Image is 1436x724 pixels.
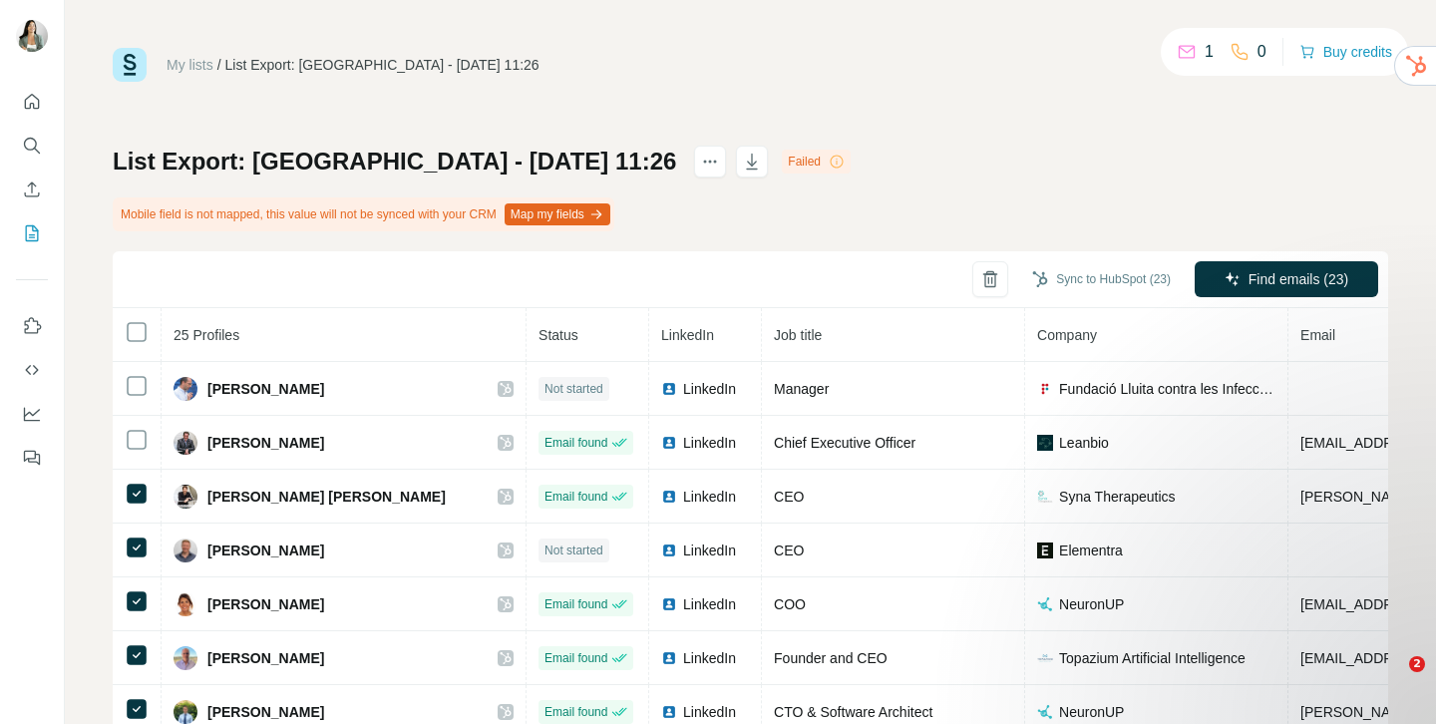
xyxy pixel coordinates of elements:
span: [PERSON_NAME] [207,648,324,668]
img: company-logo [1037,704,1053,720]
img: company-logo [1037,650,1053,666]
button: Map my fields [505,203,610,225]
span: 25 Profiles [174,327,239,343]
span: Job title [774,327,822,343]
img: LinkedIn logo [661,489,677,505]
img: Avatar [174,431,197,455]
span: CTO & Software Architect [774,704,932,720]
img: company-logo [1037,596,1053,612]
button: Buy credits [1299,38,1392,66]
img: company-logo [1037,435,1053,451]
img: Avatar [174,539,197,562]
span: Company [1037,327,1097,343]
img: Avatar [174,646,197,670]
span: LinkedIn [683,433,736,453]
span: Status [538,327,578,343]
span: Not started [544,380,603,398]
span: Chief Executive Officer [774,435,915,451]
img: company-logo [1037,543,1053,558]
span: [PERSON_NAME] [207,702,324,722]
img: LinkedIn logo [661,650,677,666]
span: Syna Therapeutics [1059,487,1175,507]
span: [PERSON_NAME] [207,433,324,453]
button: Dashboard [16,396,48,432]
button: My lists [16,215,48,251]
span: Email found [544,488,607,506]
img: company-logo [1037,381,1053,397]
span: 2 [1409,656,1425,672]
img: Avatar [174,700,197,724]
span: CEO [774,489,804,505]
span: Founder and CEO [774,650,888,666]
span: [PERSON_NAME] [207,594,324,614]
span: LinkedIn [683,594,736,614]
img: LinkedIn logo [661,543,677,558]
span: LinkedIn [683,541,736,560]
button: Quick start [16,84,48,120]
img: LinkedIn logo [661,381,677,397]
button: Feedback [16,440,48,476]
p: 0 [1257,40,1266,64]
div: Failed [782,150,851,174]
div: Mobile field is not mapped, this value will not be synced with your CRM [113,197,614,231]
span: Email found [544,595,607,613]
span: COO [774,596,806,612]
span: [PERSON_NAME] [PERSON_NAME] [207,487,446,507]
img: Surfe Logo [113,48,147,82]
li: / [217,55,221,75]
span: [PERSON_NAME] [207,379,324,399]
img: LinkedIn logo [661,704,677,720]
span: LinkedIn [683,379,736,399]
button: Find emails (23) [1195,261,1378,297]
h1: List Export: [GEOGRAPHIC_DATA] - [DATE] 11:26 [113,146,676,178]
span: CEO [774,543,804,558]
span: Fundació Lluita contra les Infeccions [1059,379,1275,399]
span: NeuronUP [1059,702,1124,722]
span: Email found [544,649,607,667]
button: Use Surfe API [16,352,48,388]
img: company-logo [1037,489,1053,505]
span: Find emails (23) [1249,269,1348,289]
span: LinkedIn [661,327,714,343]
span: [PERSON_NAME] [207,541,324,560]
span: Email found [544,703,607,721]
button: Enrich CSV [16,172,48,207]
img: LinkedIn logo [661,435,677,451]
span: LinkedIn [683,487,736,507]
span: Manager [774,381,829,397]
span: LinkedIn [683,702,736,722]
a: My lists [167,57,213,73]
iframe: Intercom live chat [1368,656,1416,704]
span: Leanbio [1059,433,1109,453]
button: actions [694,146,726,178]
img: Avatar [16,20,48,52]
span: LinkedIn [683,648,736,668]
img: Avatar [174,592,197,616]
img: Avatar [174,377,197,401]
img: LinkedIn logo [661,596,677,612]
span: Email found [544,434,607,452]
div: List Export: [GEOGRAPHIC_DATA] - [DATE] 11:26 [225,55,539,75]
p: 1 [1205,40,1214,64]
span: Not started [544,542,603,559]
img: Avatar [174,485,197,509]
span: Email [1300,327,1335,343]
button: Search [16,128,48,164]
button: Use Surfe on LinkedIn [16,308,48,344]
button: Sync to HubSpot (23) [1018,264,1185,294]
